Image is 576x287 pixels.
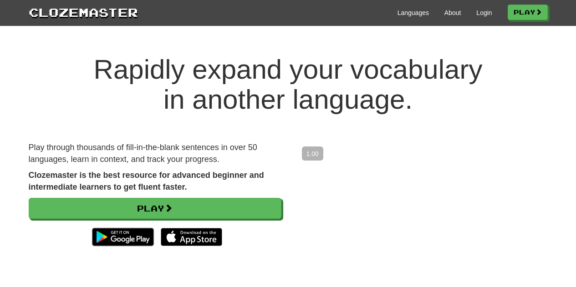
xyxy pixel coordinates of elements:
[161,228,222,246] img: Download_on_the_App_Store_Badge_US-UK_135x40-25178aeef6eb6b83b96f5f2d004eda3bffbb37122de64afbaef7...
[29,4,138,20] a: Clozemaster
[398,8,429,17] a: Languages
[508,5,548,20] a: Play
[476,8,492,17] a: Login
[444,8,461,17] a: About
[29,198,281,219] a: Play
[29,142,281,165] p: Play through thousands of fill-in-the-blank sentences in over 50 languages, learn in context, and...
[87,223,158,251] img: Get it on Google Play
[29,171,264,191] strong: Clozemaster is the best resource for advanced beginner and intermediate learners to get fluent fa...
